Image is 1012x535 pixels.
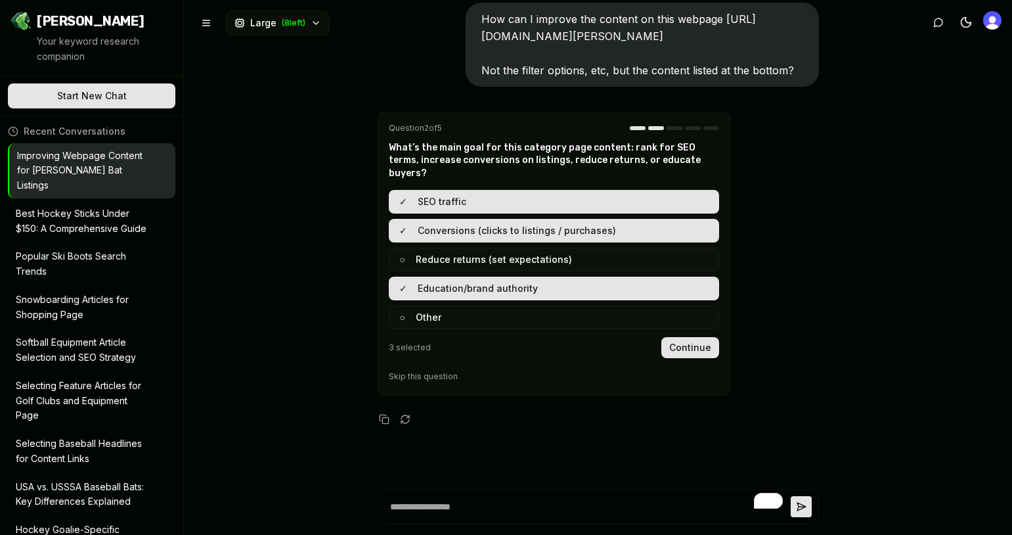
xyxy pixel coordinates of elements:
[16,335,149,365] p: Softball Equipment Article Selection and SEO Strategy
[983,11,1001,30] button: Open user button
[400,311,405,324] span: ○
[8,201,175,242] button: Best Hockey Sticks Under $150: A Comprehensive Guide
[8,330,175,371] button: Softball Equipment Article Selection and SEO Strategy
[8,83,175,108] button: Start New Chat
[16,249,149,279] p: Popular Ski Boots Search Trends
[389,342,431,353] span: 3 selected
[661,337,719,358] button: Continue
[8,475,175,515] button: USA vs. USSSA Baseball Bats: Key Differences Explained
[8,287,175,328] button: Snowboarding Articles for Shopping Page
[57,89,127,103] span: Start New Chat
[399,224,407,237] span: ✓
[389,306,720,329] button: ○Other
[399,282,407,295] span: ✓
[385,490,791,524] textarea: To enrich screen reader interactions, please activate Accessibility in Grammarly extension settings
[16,480,149,510] p: USA vs. USSSA Baseball Bats: Key Differences Explained
[389,371,458,382] button: Skip this question
[282,18,305,28] span: ( 8 left)
[16,379,149,423] p: Selecting Feature Articles for Golf Clubs and Equipment Page
[389,219,720,243] button: ✓Conversions (clicks to listings / purchases)
[11,11,32,32] img: Jello SEO Logo
[24,125,125,138] span: Recent Conversations
[250,16,276,30] span: Large
[983,11,1001,30] img: Lauren Sauser
[8,244,175,285] button: Popular Ski Boots Search Trends
[389,277,720,300] button: ✓Education/brand authority
[9,143,175,198] button: Improving Webpage Content for [PERSON_NAME] Bat Listings
[8,373,175,429] button: Selecting Feature Articles for Golf Clubs and Equipment Page
[389,141,720,179] h3: What’s the main goal for this category page content: rank for SEO terms, increase conversions on ...
[389,123,442,133] span: Question 2 of 5
[17,149,149,193] p: Improving Webpage Content for [PERSON_NAME] Bat Listings
[8,431,175,472] button: Selecting Baseball Headlines for Content Links
[16,292,149,323] p: Snowboarding Articles for Shopping Page
[226,11,330,35] button: Large(8left)
[389,190,720,214] button: ✓SEO traffic
[400,253,405,266] span: ○
[37,34,173,64] p: Your keyword research companion
[399,195,407,208] span: ✓
[16,436,149,467] p: Selecting Baseball Headlines for Content Links
[389,248,720,271] button: ○Reduce returns (set expectations)
[16,206,149,237] p: Best Hockey Sticks Under $150: A Comprehensive Guide
[481,12,794,77] span: How can I improve the content on this webpage [URL][DOMAIN_NAME][PERSON_NAME] Not the filter opti...
[37,12,144,30] span: [PERSON_NAME]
